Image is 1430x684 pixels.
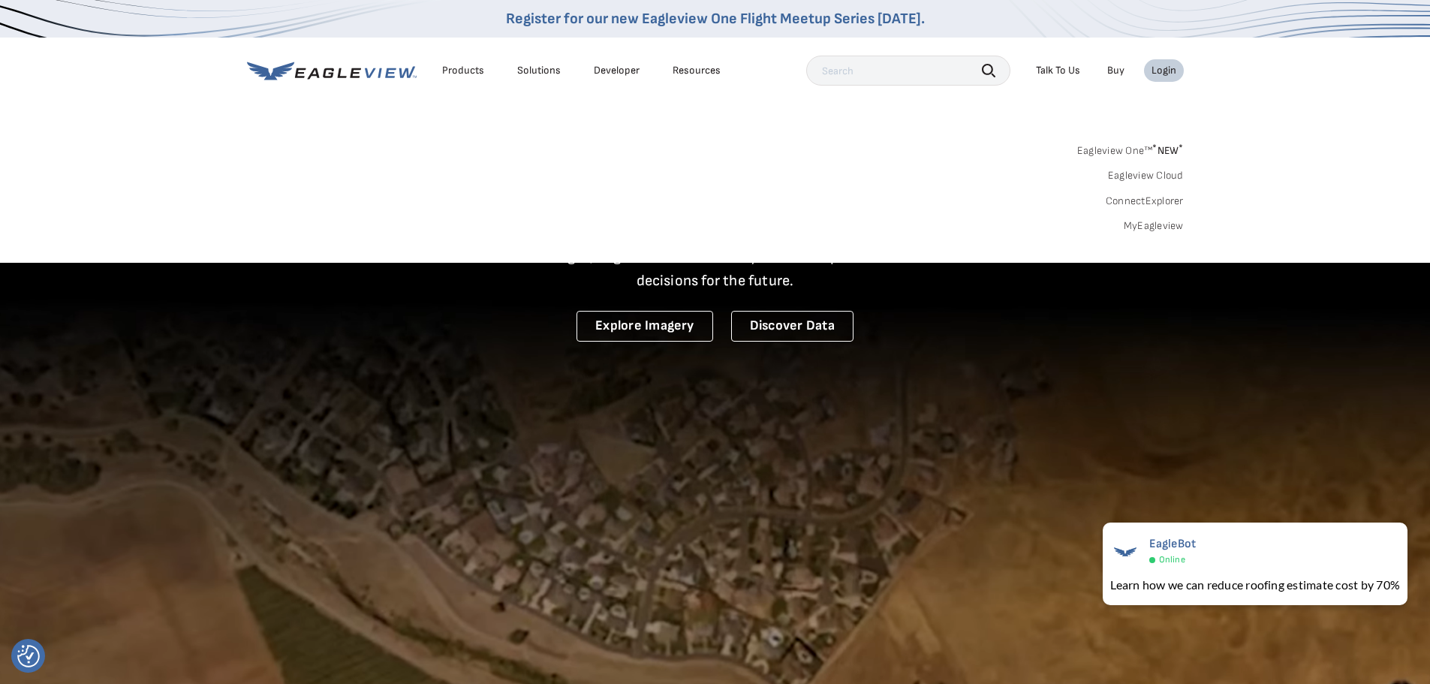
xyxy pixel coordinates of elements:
input: Search [806,56,1010,86]
a: Buy [1107,64,1124,77]
div: Login [1152,64,1176,77]
span: NEW [1152,144,1183,157]
button: Consent Preferences [17,645,40,667]
img: EagleBot [1110,537,1140,567]
a: Eagleview Cloud [1108,169,1184,182]
span: Online [1159,554,1185,565]
div: Products [442,64,484,77]
a: Explore Imagery [577,311,713,342]
div: Solutions [517,64,561,77]
a: MyEagleview [1124,219,1184,233]
div: Talk To Us [1036,64,1080,77]
a: Register for our new Eagleview One Flight Meetup Series [DATE]. [506,10,925,28]
div: Learn how we can reduce roofing estimate cost by 70% [1110,576,1400,594]
img: Revisit consent button [17,645,40,667]
a: Discover Data [731,311,853,342]
div: Resources [673,64,721,77]
a: Eagleview One™*NEW* [1077,140,1184,157]
a: Developer [594,64,640,77]
a: ConnectExplorer [1106,194,1184,208]
span: EagleBot [1149,537,1197,551]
